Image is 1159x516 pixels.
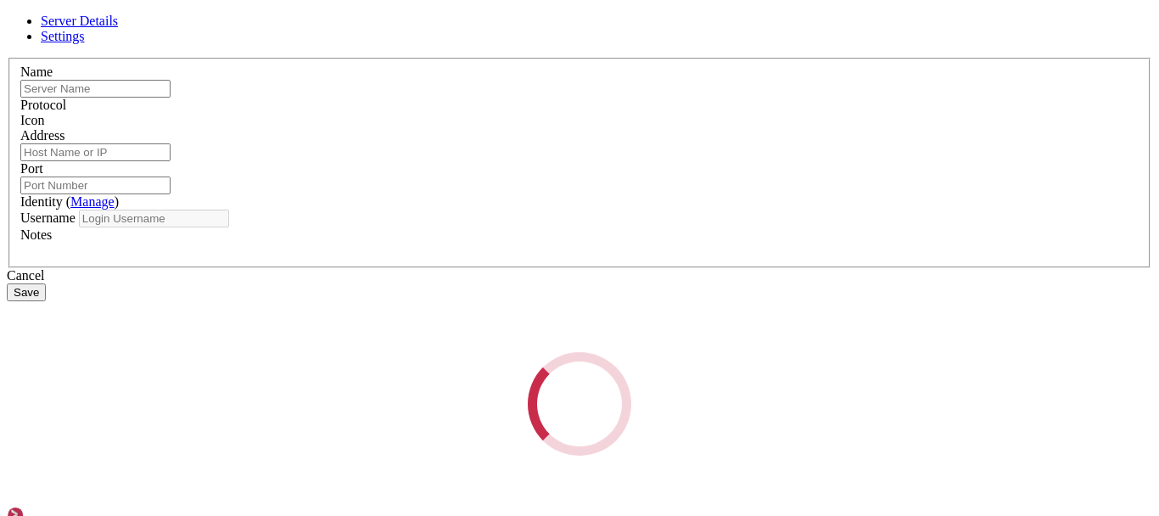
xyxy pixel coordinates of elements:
[20,143,171,161] input: Host Name or IP
[20,161,43,176] label: Port
[20,98,66,112] label: Protocol
[7,283,46,301] button: Save
[20,227,52,242] label: Notes
[7,268,1152,283] div: Cancel
[20,177,171,194] input: Port Number
[79,210,229,227] input: Login Username
[66,194,119,209] span: ( )
[7,7,937,22] x-row: Connecting [TECHNICAL_ID]...
[41,29,85,43] a: Settings
[20,113,44,127] label: Icon
[510,334,649,473] div: Loading...
[20,210,76,225] label: Username
[20,80,171,98] input: Server Name
[20,194,119,209] label: Identity
[20,128,64,143] label: Address
[41,14,118,28] a: Server Details
[20,64,53,79] label: Name
[7,22,14,37] div: (0, 1)
[70,194,115,209] a: Manage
